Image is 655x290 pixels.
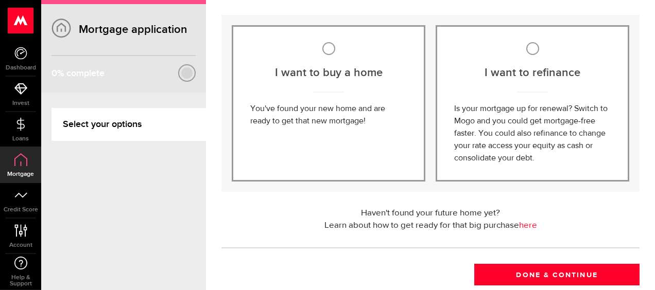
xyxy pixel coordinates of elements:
button: Open LiveChat chat widget [8,4,39,35]
input: I want to refinance [526,42,539,55]
a: here [519,221,537,230]
button: Done & Continue [474,264,640,285]
div: % complete [51,64,105,83]
a: Select your options [51,108,206,141]
h1: Mortgage application [51,22,196,37]
input: I want to buy a home [322,42,335,55]
p: Is your mortgage up for renewal? Switch to Mogo and you could get mortgage-free faster. You could... [454,103,611,165]
label: I want to refinance [454,64,611,81]
label: I want to buy a home [250,64,407,81]
p: You've found your new home and are ready to get that new mortgage! [250,103,407,128]
span: 0 [51,68,57,79]
div: Haven't found your future home yet? Learn about how to get ready for that big purchase [221,207,640,232]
